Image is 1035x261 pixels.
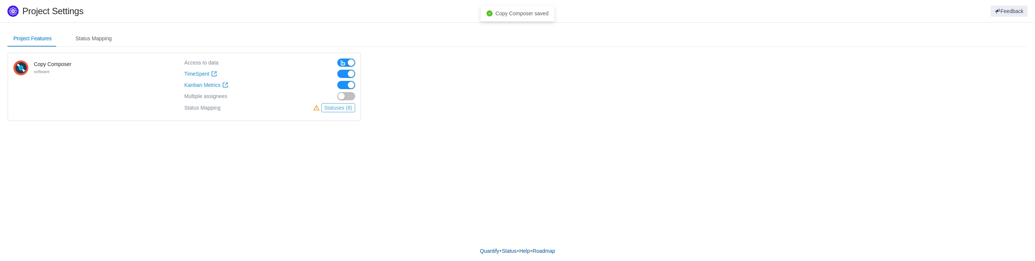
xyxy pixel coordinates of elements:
[532,245,555,257] a: Roadmap
[184,82,220,88] span: Kanban Metrics
[530,248,532,254] span: •
[321,103,355,112] button: Statuses (8)
[7,30,58,47] div: Project Features
[519,245,531,257] a: Help
[34,69,50,74] small: software
[517,248,519,254] span: •
[184,82,228,88] a: Kanban Metrics
[22,6,617,17] h1: Project Settings
[34,60,71,68] h4: Copy Composer
[184,71,209,77] span: TimeSpent
[487,10,493,16] i: icon: check-circle
[184,71,217,77] a: TimeSpent
[480,245,500,257] a: Quantify
[184,93,227,100] span: Multiple assignees
[184,59,219,67] div: Access to data
[991,6,1028,17] button: Feedback
[313,105,321,111] i: icon: warning
[70,30,118,47] div: Status Mapping
[501,245,517,257] a: Status
[7,6,19,17] img: Quantify
[184,103,220,112] div: Status Mapping
[496,10,548,16] span: Copy Composer saved
[500,248,501,254] span: •
[13,60,28,75] img: 10403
